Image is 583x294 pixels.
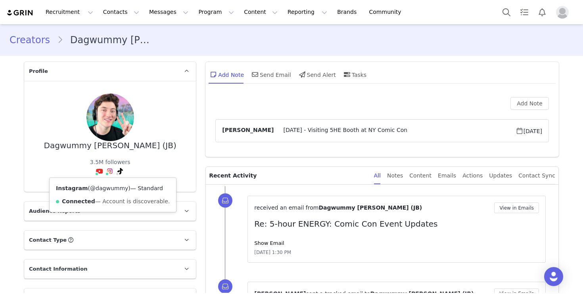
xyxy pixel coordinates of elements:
[494,202,539,213] button: View in Emails
[544,267,563,286] div: Open Intercom Messenger
[498,3,515,21] button: Search
[10,33,57,47] a: Creators
[254,240,284,246] a: Show Email
[3,3,270,10] p: [DATE] - Visiting 5HE Booth at NY Comic Con
[29,265,87,273] span: Contact Information
[44,141,176,150] div: Dagwummy [PERSON_NAME] (JB)
[374,167,381,185] div: All
[556,6,569,19] img: placeholder-profile.jpg
[318,204,422,211] span: Dagwummy [PERSON_NAME] (JB)
[518,167,555,185] div: Contact Sync
[462,167,483,185] div: Actions
[239,3,282,21] button: Content
[364,3,410,21] a: Community
[90,158,130,166] div: 3.5M followers
[6,9,34,17] img: grin logo
[387,167,403,185] div: Notes
[438,167,456,185] div: Emails
[254,204,318,211] span: received an email from
[297,65,336,84] div: Send Alert
[86,94,134,141] img: 40e623d6-b019-4c03-8ab5-447f1a5191ac.jpg
[29,207,81,215] span: Audience Reports
[254,249,291,256] span: [DATE] 1:30 PM
[90,185,128,191] a: @dagwummy
[283,3,332,21] button: Reporting
[510,97,549,110] button: Add Note
[409,167,431,185] div: Content
[144,3,193,21] button: Messages
[88,185,130,191] span: ( )
[342,65,367,84] div: Tasks
[489,167,512,185] div: Updates
[254,218,539,230] p: Re: 5-hour ENERGY: Comic Con Event Updates
[209,65,244,84] div: Add Note
[194,3,239,21] button: Program
[29,67,48,75] span: Profile
[130,185,163,191] span: — Standard
[209,167,367,184] p: Recent Activity
[551,6,577,19] button: Profile
[95,198,170,204] span: — Account is discoverable.
[222,126,274,136] span: [PERSON_NAME]
[98,3,144,21] button: Contacts
[250,65,291,84] div: Send Email
[332,3,364,21] a: Brands
[56,185,88,191] strong: Instagram
[533,3,551,21] button: Notifications
[41,3,98,21] button: Recruitment
[516,3,533,21] a: Tasks
[274,126,515,136] span: [DATE] - Visiting 5HE Booth at NY Comic Con
[29,236,67,244] span: Contact Type
[62,198,95,204] strong: Connected
[516,126,542,136] span: [DATE]
[107,168,113,174] img: instagram.svg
